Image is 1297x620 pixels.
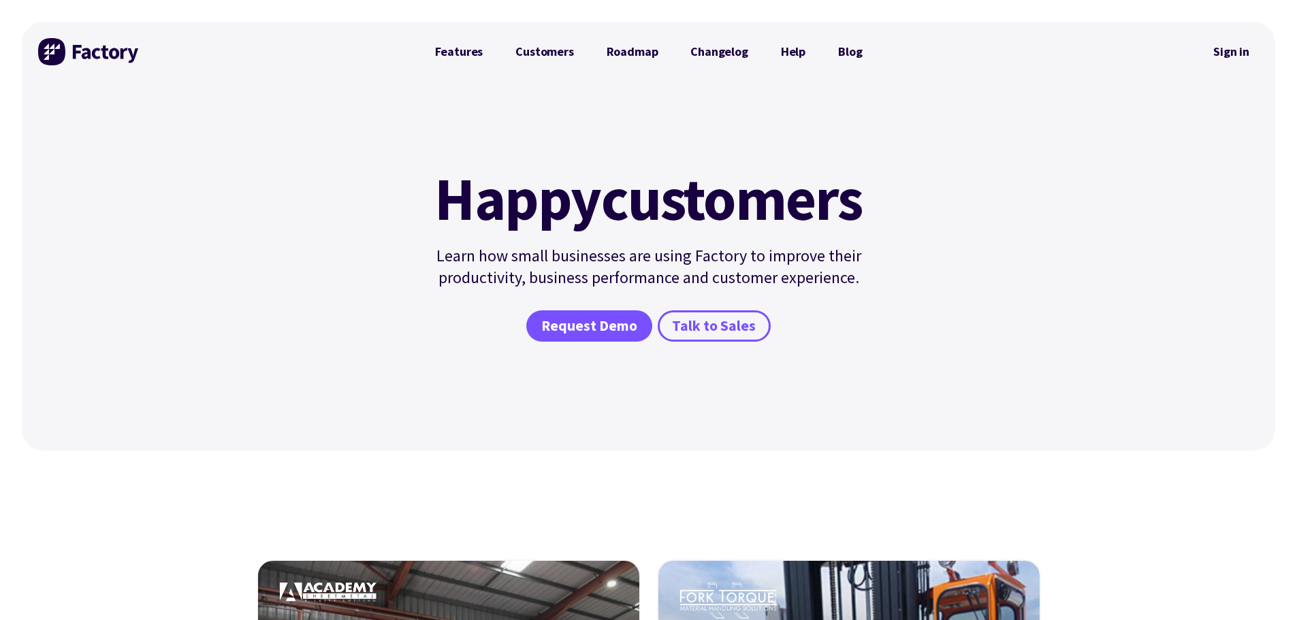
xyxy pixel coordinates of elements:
span: Talk to Sales [672,316,756,336]
a: Changelog [674,38,764,65]
mark: Happy [434,169,601,229]
p: Learn how small businesses are using Factory to improve their productivity, business performance ... [427,245,871,289]
nav: Secondary Navigation [1204,36,1259,67]
a: Request Demo [526,310,652,342]
a: Customers [499,38,590,65]
a: Sign in [1204,36,1259,67]
a: Blog [822,38,878,65]
a: Help [765,38,822,65]
span: Request Demo [541,316,637,336]
img: Factory [38,38,140,65]
a: Roadmap [590,38,675,65]
nav: Primary Navigation [419,38,879,65]
h1: customers [427,169,871,229]
a: Talk to Sales [658,310,771,342]
a: Features [419,38,500,65]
